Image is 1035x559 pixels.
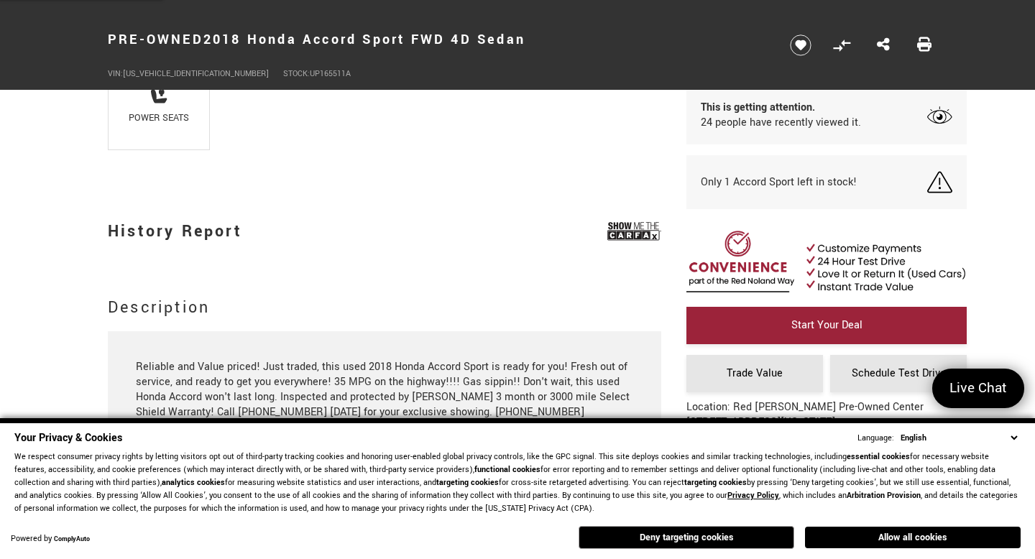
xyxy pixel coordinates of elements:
a: Live Chat [932,369,1024,408]
div: Location: Red [PERSON_NAME] Pre-Owned Center [STREET_ADDRESS][US_STATE] [686,399,924,456]
a: Print this Pre-Owned 2018 Honda Accord Sport FWD 4D Sedan [917,36,931,55]
h2: Description [108,295,661,320]
strong: essential cookies [847,451,910,462]
span: Your Privacy & Cookies [14,430,122,445]
strong: targeting cookies [684,477,747,488]
p: We respect consumer privacy rights by letting visitors opt out of third-party tracking cookies an... [14,451,1021,515]
span: Stock: [283,68,310,79]
a: Share this Pre-Owned 2018 Honda Accord Sport FWD 4D Sedan [877,36,890,55]
span: Schedule Test Drive [852,366,946,381]
h1: 2018 Honda Accord Sport FWD 4D Sedan [108,11,765,68]
span: [US_VEHICLE_IDENTIFICATION_NUMBER] [123,68,269,79]
span: Trade Value [727,366,783,381]
strong: Pre-Owned [108,30,203,49]
div: Language: [857,434,894,443]
a: Privacy Policy [727,490,779,501]
span: Live Chat [942,379,1014,398]
img: Show me the Carfax [607,213,661,249]
a: Schedule Test Drive [830,355,967,392]
span: This is getting attention. [701,100,861,115]
strong: Arbitration Provision [847,490,921,501]
span: UP165511A [310,68,351,79]
span: Start Your Deal [791,318,862,333]
div: Reliable and Value priced! Just traded, this used 2018 Honda Accord Sport is ready for you! Fresh... [136,359,634,510]
a: Start Your Deal [686,307,967,344]
strong: functional cookies [474,464,540,475]
h2: History Report [108,211,242,251]
button: Compare Vehicle [831,34,852,56]
span: 24 people have recently viewed it. [701,115,861,130]
span: VIN: [108,68,123,79]
select: Language Select [897,431,1021,445]
button: Save vehicle [785,34,816,57]
a: Trade Value [686,355,823,392]
button: Allow all cookies [805,527,1021,548]
strong: analytics cookies [162,477,225,488]
div: Power Seats [119,111,198,124]
button: Deny targeting cookies [579,526,794,549]
a: ComplyAuto [54,535,90,544]
div: Powered by [11,535,90,544]
strong: targeting cookies [436,477,499,488]
span: Only 1 Accord Sport left in stock! [701,175,857,190]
